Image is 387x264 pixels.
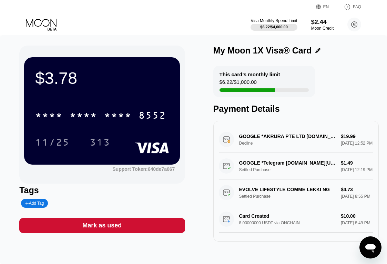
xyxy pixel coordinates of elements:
div: FAQ [337,3,361,10]
div: 313 [84,134,115,151]
div: Visa Monthly Spend Limit [251,18,297,23]
div: My Moon 1X Visa® Card [213,46,312,56]
div: EN [323,4,329,9]
div: 313 [90,138,110,149]
div: $6.22 / $1,000.00 [220,79,257,88]
div: FAQ [353,4,361,9]
div: Tags [19,185,185,195]
div: $2.44 [311,19,334,26]
div: EN [316,3,337,10]
div: Add Tag [25,201,44,206]
div: Payment Details [213,104,379,114]
div: $6.22 / $4,000.00 [260,25,288,29]
div: 8552 [139,111,166,122]
div: This card’s monthly limit [220,71,280,77]
div: Support Token:640de7a067 [112,166,175,172]
div: Moon Credit [311,26,334,31]
div: 11/25 [30,134,75,151]
div: Add Tag [21,199,48,208]
div: 11/25 [35,138,70,149]
div: $2.44Moon Credit [311,19,334,31]
div: Support Token: 640de7a067 [112,166,175,172]
div: Mark as used [19,218,185,233]
iframe: Button to launch messaging window [359,236,381,258]
div: Mark as used [82,222,122,229]
div: $3.78 [35,68,169,88]
div: Visa Monthly Spend Limit$6.22/$4,000.00 [251,18,297,31]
